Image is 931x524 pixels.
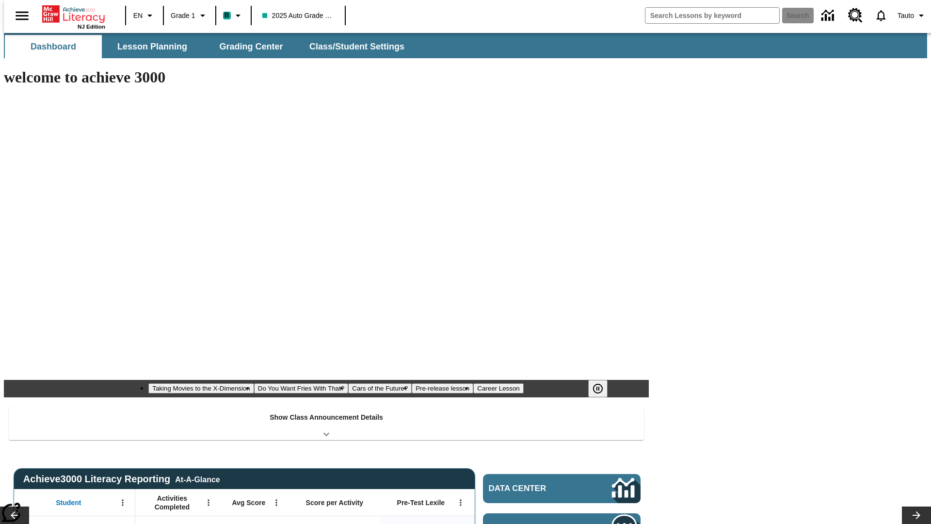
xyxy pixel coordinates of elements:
[8,1,36,30] button: Open side menu
[42,4,105,24] a: Home
[175,474,220,484] div: At-A-Glance
[645,8,779,23] input: search field
[5,35,102,58] button: Dashboard
[4,35,413,58] div: SubNavbar
[412,383,473,393] button: Slide 4 Pre-release lesson
[232,498,265,507] span: Avg Score
[816,2,842,29] a: Data Center
[171,11,195,21] span: Grade 1
[483,474,641,503] a: Data Center
[4,33,927,58] div: SubNavbar
[262,11,334,21] span: 2025 Auto Grade 1 A
[868,3,894,28] a: Notifications
[78,24,105,30] span: NJ Edition
[4,68,649,86] h1: welcome to achieve 3000
[42,3,105,30] div: Home
[23,474,220,485] span: Achieve3000 Literacy Reporting
[254,383,349,393] button: Slide 2 Do You Want Fries With That?
[269,495,284,510] button: Open Menu
[201,495,216,510] button: Open Menu
[219,7,248,24] button: Boost Class color is teal. Change class color
[902,507,931,524] button: Lesson carousel, Next
[302,35,412,58] button: Class/Student Settings
[270,412,383,423] p: Show Class Announcement Details
[489,484,579,493] span: Data Center
[898,11,914,21] span: Tauto
[56,498,81,507] span: Student
[148,383,254,393] button: Slide 1 Taking Movies to the X-Dimension
[397,498,445,507] span: Pre-Test Lexile
[203,35,300,58] button: Grading Center
[225,9,229,21] span: B
[104,35,201,58] button: Lesson Planning
[842,2,868,29] a: Resource Center, Will open in new tab
[115,495,130,510] button: Open Menu
[306,498,364,507] span: Score per Activity
[588,380,617,397] div: Pause
[133,11,143,21] span: EN
[894,7,931,24] button: Profile/Settings
[9,407,644,440] div: Show Class Announcement Details
[473,383,523,393] button: Slide 5 Career Lesson
[453,495,468,510] button: Open Menu
[348,383,412,393] button: Slide 3 Cars of the Future?
[588,380,608,397] button: Pause
[129,7,160,24] button: Language: EN, Select a language
[140,494,204,511] span: Activities Completed
[167,7,212,24] button: Grade: Grade 1, Select a grade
